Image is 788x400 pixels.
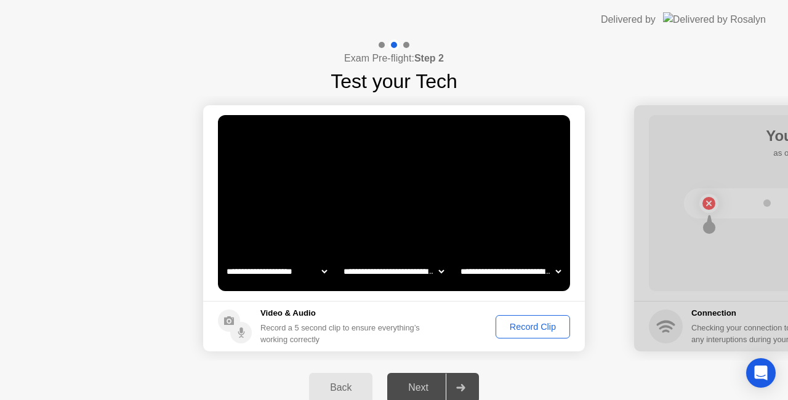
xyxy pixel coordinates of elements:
button: Record Clip [496,315,570,338]
h5: Video & Audio [260,307,425,319]
div: Delivered by [601,12,656,27]
div: Record Clip [500,322,566,332]
div: Record a 5 second clip to ensure everything’s working correctly [260,322,425,345]
div: Open Intercom Messenger [746,358,776,388]
select: Available speakers [341,259,446,284]
div: ! [425,129,440,143]
select: Available cameras [224,259,329,284]
img: Delivered by Rosalyn [663,12,766,26]
select: Available microphones [458,259,563,284]
b: Step 2 [414,53,444,63]
h1: Test your Tech [331,66,457,96]
div: . . . [434,129,449,143]
div: Back [313,382,369,393]
h4: Exam Pre-flight: [344,51,444,66]
div: Next [391,382,446,393]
